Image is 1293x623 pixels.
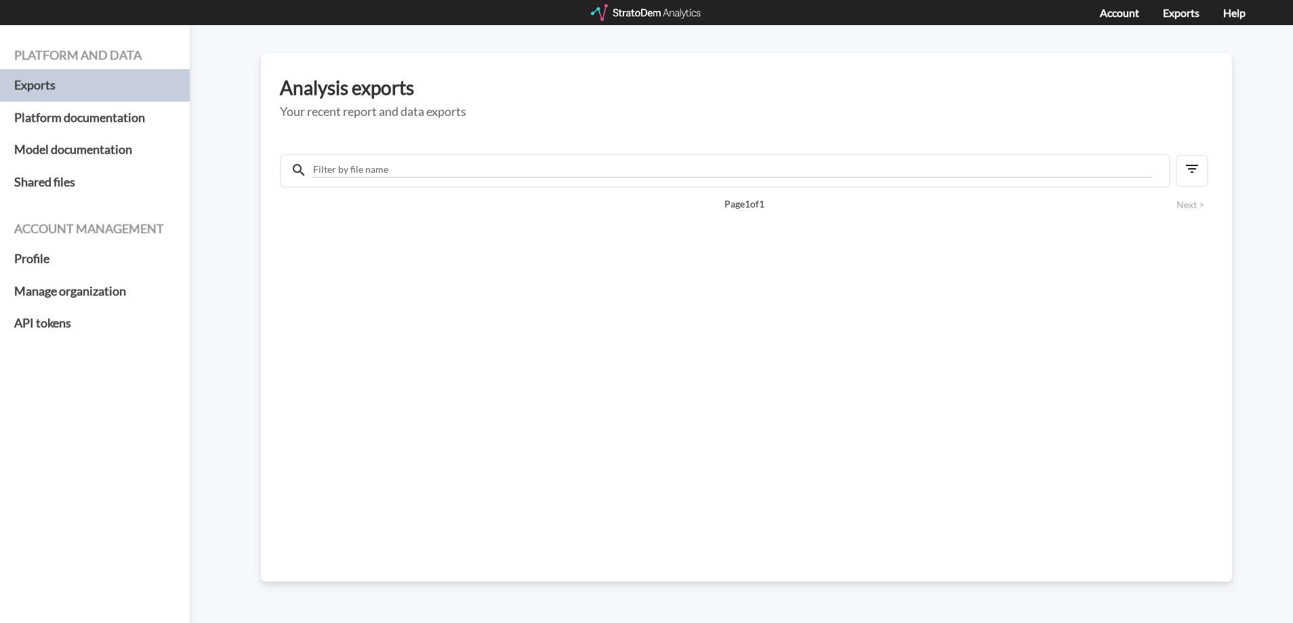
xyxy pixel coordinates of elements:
h5: Your recent report and data exports [280,105,1213,119]
a: Exports [1163,6,1199,19]
a: Account [1100,6,1139,19]
a: Shared files [14,166,176,199]
a: API tokens [14,307,176,340]
h4: Platform and data [14,49,176,62]
h4: Account management [14,222,176,236]
a: Platform documentation [14,102,176,134]
h3: Analysis exports [280,77,1213,98]
button: Next > [1172,197,1208,212]
a: Manage organization [14,275,176,308]
input: Filter by file name [312,162,1152,178]
a: Help [1223,6,1246,19]
a: Model documentation [14,134,176,166]
span: Page 1 of 1 [327,197,1161,211]
a: Profile [14,243,176,275]
a: Exports [14,69,176,102]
